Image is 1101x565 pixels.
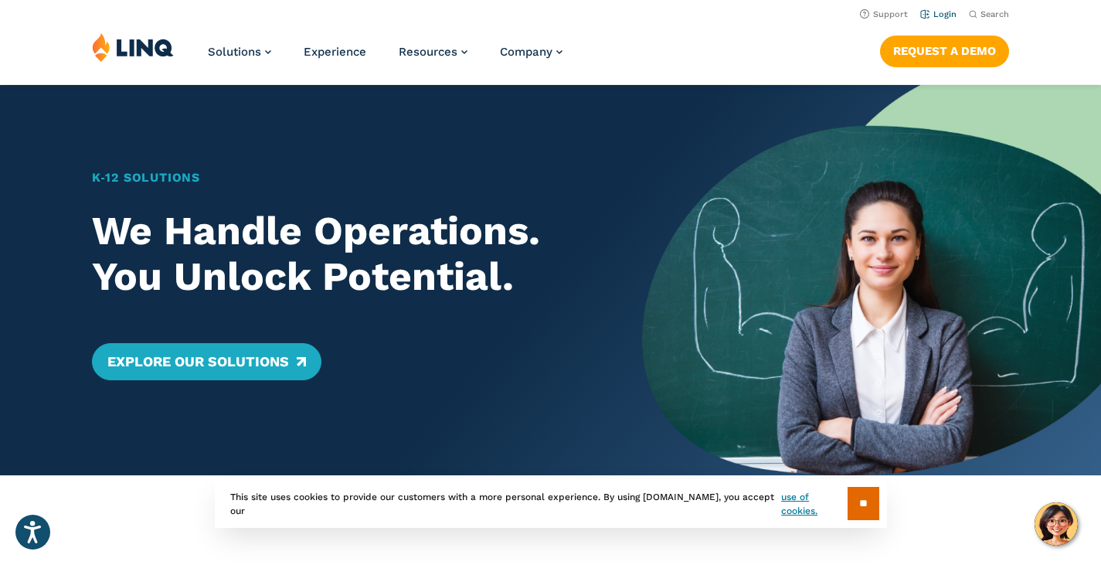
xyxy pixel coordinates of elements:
[92,168,597,187] h1: K‑12 Solutions
[399,45,457,59] span: Resources
[500,45,552,59] span: Company
[880,32,1009,66] nav: Button Navigation
[781,490,847,518] a: use of cookies.
[880,36,1009,66] a: Request a Demo
[642,85,1101,475] img: Home Banner
[980,9,1009,19] span: Search
[215,479,887,528] div: This site uses cookies to provide our customers with a more personal experience. By using [DOMAIN...
[208,45,271,59] a: Solutions
[92,208,597,299] h2: We Handle Operations. You Unlock Potential.
[208,32,562,83] nav: Primary Navigation
[304,45,366,59] a: Experience
[92,343,321,380] a: Explore Our Solutions
[1035,502,1078,546] button: Hello, have a question? Let’s chat.
[500,45,562,59] a: Company
[208,45,261,59] span: Solutions
[920,9,957,19] a: Login
[860,9,908,19] a: Support
[969,9,1009,20] button: Open Search Bar
[92,32,174,62] img: LINQ | K‑12 Software
[399,45,467,59] a: Resources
